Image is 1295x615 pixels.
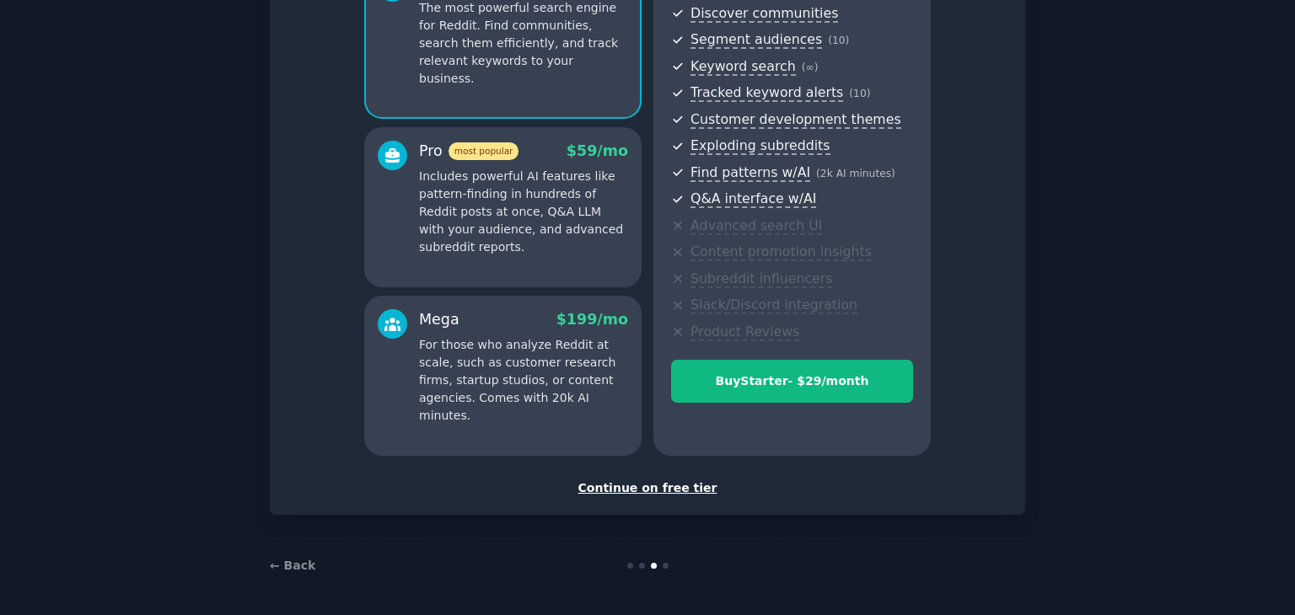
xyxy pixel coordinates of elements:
span: Slack/Discord integration [690,297,857,314]
span: Segment audiences [690,31,822,49]
a: ← Back [270,559,315,572]
span: ( 10 ) [828,35,849,46]
span: Content promotion insights [690,243,872,261]
span: Discover communities [690,5,838,23]
span: ( ∞ ) [802,61,819,73]
span: most popular [449,142,519,160]
div: Buy Starter - $ 29 /month [672,372,912,390]
span: Tracked keyword alerts [690,84,843,102]
p: Includes powerful AI features like pattern-finding in hundreds of Reddit posts at once, Q&A LLM w... [419,168,628,256]
p: For those who analyze Reddit at scale, such as customer research firms, startup studios, or conte... [419,336,628,425]
span: Exploding subreddits [690,137,830,155]
div: Mega [419,309,459,330]
span: Product Reviews [690,324,799,341]
span: ( 2k AI minutes ) [816,168,895,179]
span: $ 59 /mo [567,142,628,159]
span: ( 10 ) [849,88,870,99]
span: Find patterns w/AI [690,164,810,182]
span: Q&A interface w/AI [690,190,816,208]
button: BuyStarter- $29/month [671,360,913,403]
span: $ 199 /mo [556,311,628,328]
div: Pro [419,141,519,162]
span: Subreddit influencers [690,270,832,288]
div: Continue on free tier [287,479,1008,497]
span: Keyword search [690,58,796,76]
span: Advanced search UI [690,217,822,235]
span: Customer development themes [690,111,901,129]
